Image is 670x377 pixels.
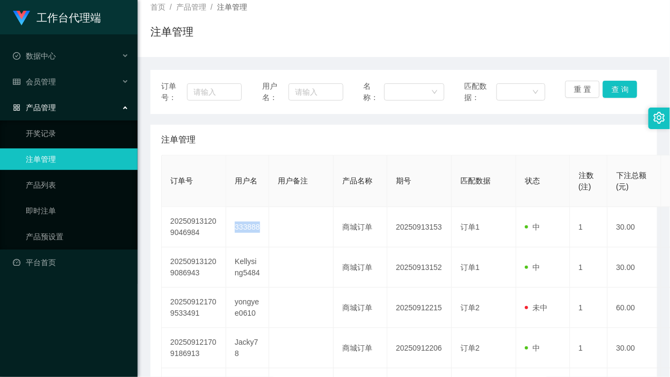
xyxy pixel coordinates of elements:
[653,112,665,124] i: 图标: setting
[608,207,661,247] td: 30.00
[176,3,206,11] span: 产品管理
[464,81,496,103] span: 匹配数据：
[342,176,372,185] span: 产品名称
[289,83,343,101] input: 请输入
[150,3,165,11] span: 首页
[334,288,387,328] td: 商城订单
[13,13,101,22] a: 工作台代理端
[334,207,387,247] td: 商城订单
[150,24,193,40] h1: 注单管理
[226,207,269,247] td: 333888
[525,344,540,352] span: 中
[616,171,646,191] span: 下注总额(元)
[278,176,308,185] span: 用户备注
[26,148,129,170] a: 注单管理
[570,207,608,247] td: 1
[13,104,20,111] i: 图标: appstore-o
[217,3,247,11] span: 注单管理
[363,81,384,103] span: 名称：
[525,263,540,272] span: 中
[608,247,661,288] td: 30.00
[608,328,661,368] td: 30.00
[387,288,452,328] td: 20250912215
[235,176,257,185] span: 用户名
[13,103,56,112] span: 产品管理
[460,303,480,312] span: 订单2
[460,223,480,231] span: 订单1
[387,328,452,368] td: 20250912206
[170,3,172,11] span: /
[334,328,387,368] td: 商城订单
[13,52,20,60] i: 图标: check-circle-o
[570,247,608,288] td: 1
[13,252,129,273] a: 图标: dashboard平台首页
[460,263,480,272] span: 订单1
[226,247,269,288] td: Kellysing5484
[162,207,226,247] td: 202509131209046984
[37,1,101,35] h1: 工作台代理端
[13,11,30,26] img: logo.9652507e.png
[570,288,608,328] td: 1
[161,133,196,146] span: 注单管理
[387,247,452,288] td: 20250913152
[13,78,20,86] i: 图标: table
[565,81,600,98] button: 重 置
[334,247,387,288] td: 商城订单
[226,328,269,368] td: Jacky78
[226,288,269,328] td: yongyee0610
[262,81,289,103] span: 用户名：
[525,176,540,185] span: 状态
[431,89,438,96] i: 图标: down
[603,81,637,98] button: 查 询
[579,171,594,191] span: 注数(注)
[13,52,56,60] span: 数据中心
[608,288,661,328] td: 60.00
[187,83,242,101] input: 请输入
[26,123,129,144] a: 开奖记录
[570,328,608,368] td: 1
[170,176,193,185] span: 订单号
[161,81,187,103] span: 订单号：
[396,176,411,185] span: 期号
[162,288,226,328] td: 202509121709533491
[525,223,540,231] span: 中
[460,344,480,352] span: 订单2
[211,3,213,11] span: /
[13,77,56,86] span: 会员管理
[525,303,547,312] span: 未中
[26,174,129,196] a: 产品列表
[387,207,452,247] td: 20250913153
[26,226,129,247] a: 产品预设置
[532,89,539,96] i: 图标: down
[460,176,491,185] span: 匹配数据
[26,200,129,222] a: 即时注单
[162,328,226,368] td: 202509121709186913
[162,247,226,288] td: 202509131209086943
